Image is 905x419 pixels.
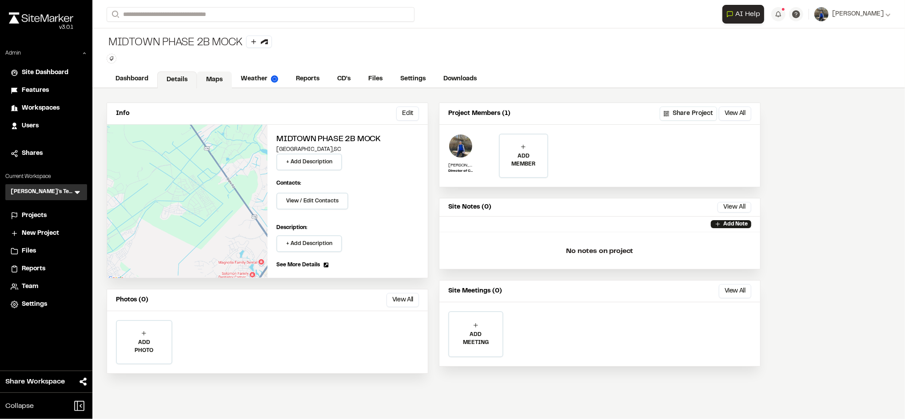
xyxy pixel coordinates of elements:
a: Weather [232,71,287,87]
h2: Midtown Phase 2B Mock [276,134,419,146]
button: View All [387,293,419,307]
p: Photos (0) [116,295,148,305]
a: Shares [11,149,82,158]
span: Settings [22,300,47,309]
a: Details [157,71,197,88]
span: Features [22,86,49,95]
p: ADD MEETING [449,331,502,347]
span: Reports [22,264,45,274]
p: Contacts: [276,179,301,187]
button: + Add Description [276,235,342,252]
a: Files [11,246,82,256]
p: Add Note [723,220,748,228]
a: Team [11,282,82,292]
button: Open AI Assistant [722,5,764,24]
a: Reports [287,71,328,87]
span: Collapse [5,401,34,411]
span: Users [22,121,39,131]
a: Downloads [435,71,486,87]
div: Midtown Phase 2B Mock [107,36,272,50]
a: Maps [197,71,232,88]
p: Admin [5,49,21,57]
p: Site Meetings (0) [448,286,502,296]
a: New Project [11,229,82,238]
span: New Project [22,229,59,238]
button: [PERSON_NAME] [814,7,891,21]
button: View All [719,107,751,121]
a: Settings [391,71,435,87]
span: Shares [22,149,43,158]
p: ADD PHOTO [117,339,171,355]
span: Share Workspace [5,376,65,387]
span: AI Help [735,9,760,20]
a: CD's [328,71,359,87]
span: Files [22,246,36,256]
a: Reports [11,264,82,274]
div: Oh geez...please don't... [9,24,73,32]
button: + Add Description [276,154,342,170]
button: View All [718,202,751,213]
h3: [PERSON_NAME]'s Test [11,188,73,197]
img: rebrand.png [9,12,73,24]
a: Users [11,121,82,131]
span: Workspaces [22,103,60,113]
button: Edit Tags [107,54,116,63]
p: [GEOGRAPHIC_DATA] , SC [276,146,419,154]
span: Team [22,282,38,292]
button: Share Project [660,107,717,121]
a: Projects [11,211,82,221]
p: Director of Construction Administration [448,169,473,174]
a: Site Dashboard [11,68,82,78]
button: Search [107,7,123,22]
span: [PERSON_NAME] [832,9,884,19]
p: Project Members (1) [448,109,510,119]
img: Troy Brennan [448,134,473,158]
p: Current Workspace [5,173,87,181]
img: precipai.png [271,75,278,83]
a: Settings [11,300,82,309]
p: Description: [276,224,419,232]
a: Features [11,86,82,95]
button: Edit [396,107,419,121]
p: ADD MEMBER [500,152,547,168]
p: No notes on project [447,237,753,265]
span: Projects [22,211,47,221]
div: Open AI Assistant [722,5,768,24]
p: Info [116,109,129,119]
a: Dashboard [107,71,157,87]
button: View / Edit Contacts [276,193,348,209]
img: User [814,7,829,21]
span: See More Details [276,261,320,269]
p: [PERSON_NAME] [448,162,473,169]
a: Files [359,71,391,87]
p: Site Notes (0) [448,202,491,212]
span: Site Dashboard [22,68,68,78]
a: Workspaces [11,103,82,113]
button: View All [719,284,751,298]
